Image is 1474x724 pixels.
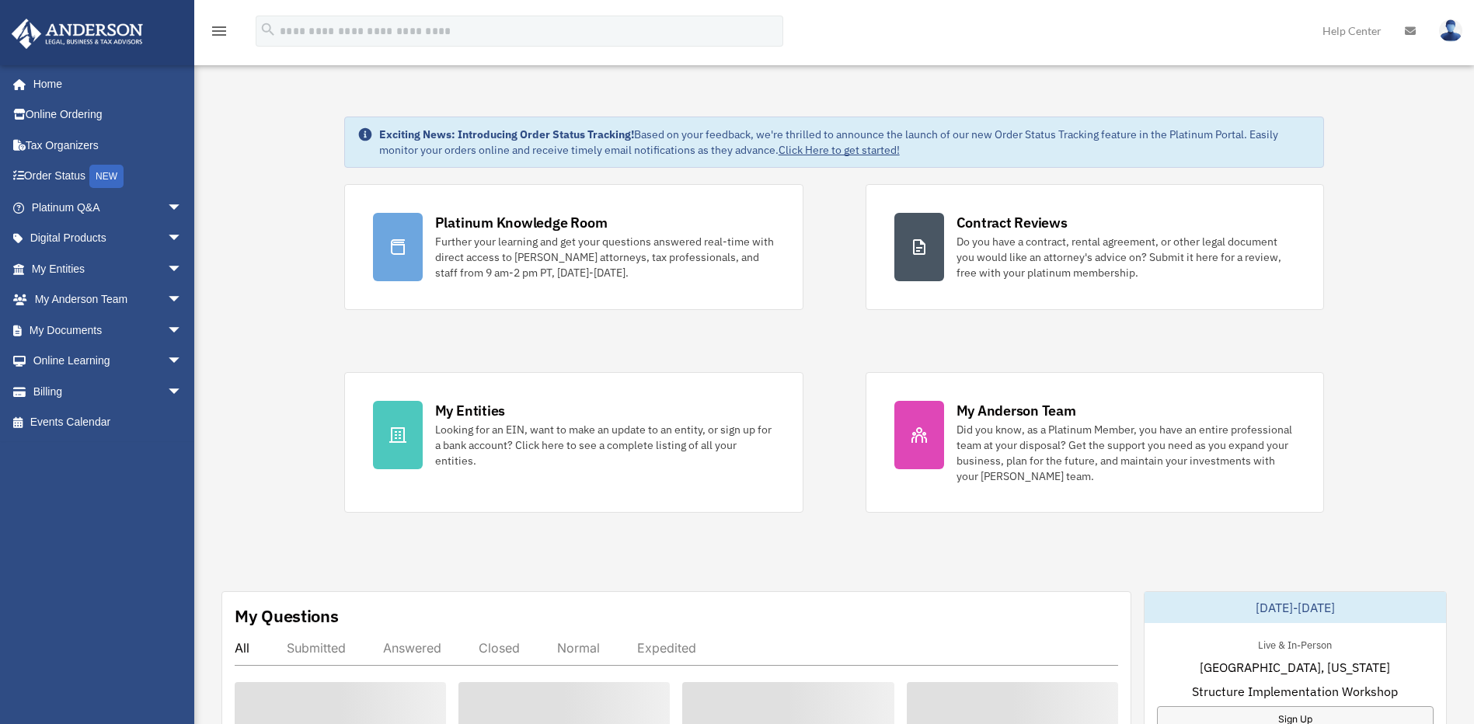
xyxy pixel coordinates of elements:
[435,401,505,420] div: My Entities
[11,161,206,193] a: Order StatusNEW
[235,604,339,628] div: My Questions
[167,346,198,378] span: arrow_drop_down
[11,315,206,346] a: My Documentsarrow_drop_down
[383,640,441,656] div: Answered
[435,213,608,232] div: Platinum Knowledge Room
[344,184,803,310] a: Platinum Knowledge Room Further your learning and get your questions answered real-time with dire...
[7,19,148,49] img: Anderson Advisors Platinum Portal
[210,27,228,40] a: menu
[260,21,277,38] i: search
[11,223,206,254] a: Digital Productsarrow_drop_down
[11,346,206,377] a: Online Learningarrow_drop_down
[957,234,1296,280] div: Do you have a contract, rental agreement, or other legal document you would like an attorney's ad...
[287,640,346,656] div: Submitted
[11,376,206,407] a: Billingarrow_drop_down
[167,192,198,224] span: arrow_drop_down
[167,315,198,346] span: arrow_drop_down
[11,99,206,131] a: Online Ordering
[779,143,900,157] a: Click Here to get started!
[235,640,249,656] div: All
[11,192,206,223] a: Platinum Q&Aarrow_drop_down
[1246,635,1344,652] div: Live & In-Person
[637,640,696,656] div: Expedited
[1192,682,1398,701] span: Structure Implementation Workshop
[11,284,206,315] a: My Anderson Teamarrow_drop_down
[379,127,634,141] strong: Exciting News: Introducing Order Status Tracking!
[957,422,1296,484] div: Did you know, as a Platinum Member, you have an entire professional team at your disposal? Get th...
[1145,592,1446,623] div: [DATE]-[DATE]
[11,130,206,161] a: Tax Organizers
[167,284,198,316] span: arrow_drop_down
[210,22,228,40] i: menu
[957,401,1076,420] div: My Anderson Team
[866,184,1325,310] a: Contract Reviews Do you have a contract, rental agreement, or other legal document you would like...
[957,213,1068,232] div: Contract Reviews
[167,253,198,285] span: arrow_drop_down
[89,165,124,188] div: NEW
[1439,19,1462,42] img: User Pic
[557,640,600,656] div: Normal
[435,234,775,280] div: Further your learning and get your questions answered real-time with direct access to [PERSON_NAM...
[344,372,803,513] a: My Entities Looking for an EIN, want to make an update to an entity, or sign up for a bank accoun...
[479,640,520,656] div: Closed
[1200,658,1390,677] span: [GEOGRAPHIC_DATA], [US_STATE]
[11,253,206,284] a: My Entitiesarrow_drop_down
[11,407,206,438] a: Events Calendar
[866,372,1325,513] a: My Anderson Team Did you know, as a Platinum Member, you have an entire professional team at your...
[379,127,1312,158] div: Based on your feedback, we're thrilled to announce the launch of our new Order Status Tracking fe...
[435,422,775,468] div: Looking for an EIN, want to make an update to an entity, or sign up for a bank account? Click her...
[167,376,198,408] span: arrow_drop_down
[167,223,198,255] span: arrow_drop_down
[11,68,198,99] a: Home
